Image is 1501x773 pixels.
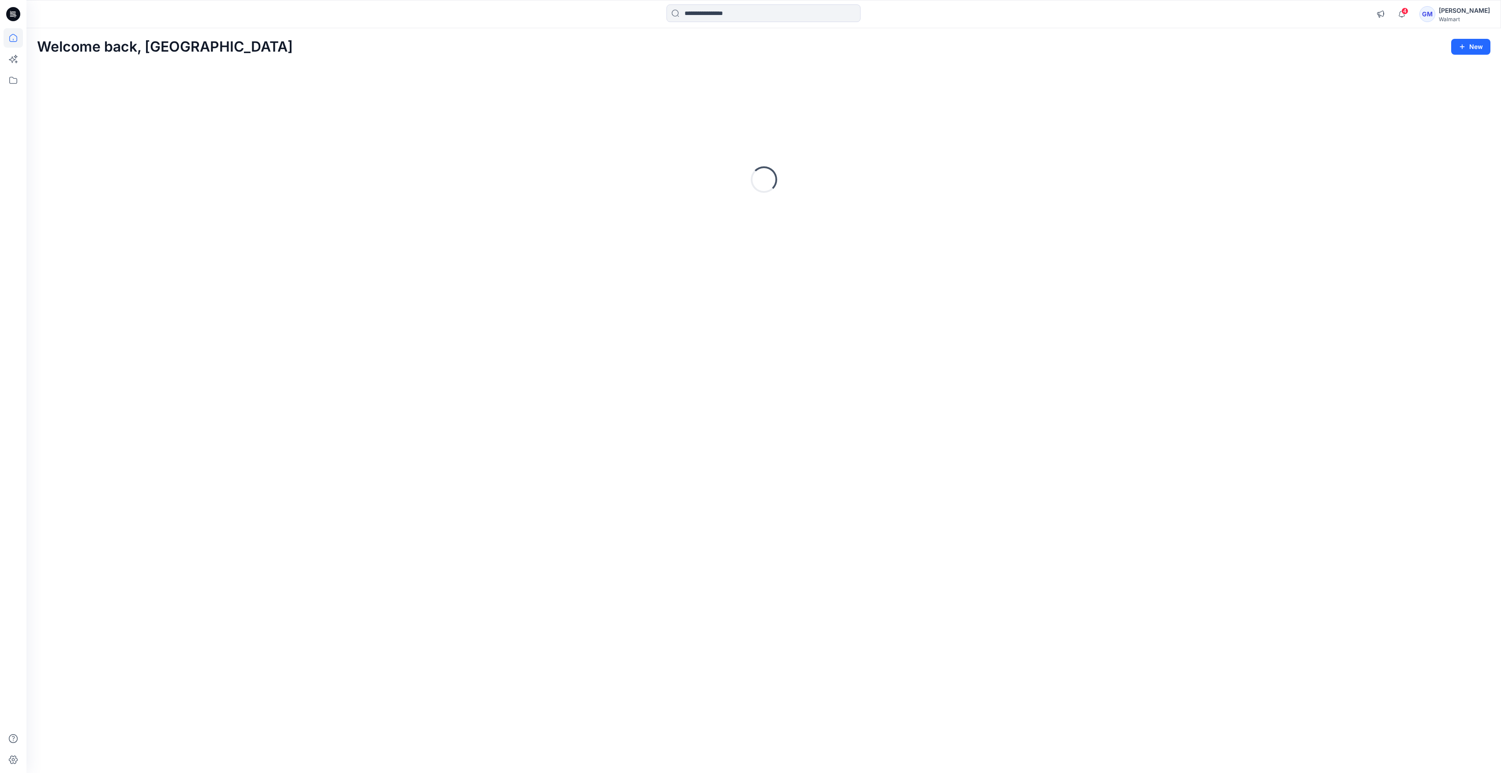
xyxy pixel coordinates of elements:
span: 4 [1401,8,1408,15]
div: [PERSON_NAME] [1439,5,1490,16]
div: Walmart [1439,16,1490,23]
div: GM [1419,6,1435,22]
h2: Welcome back, [GEOGRAPHIC_DATA] [37,39,293,55]
button: New [1451,39,1490,55]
